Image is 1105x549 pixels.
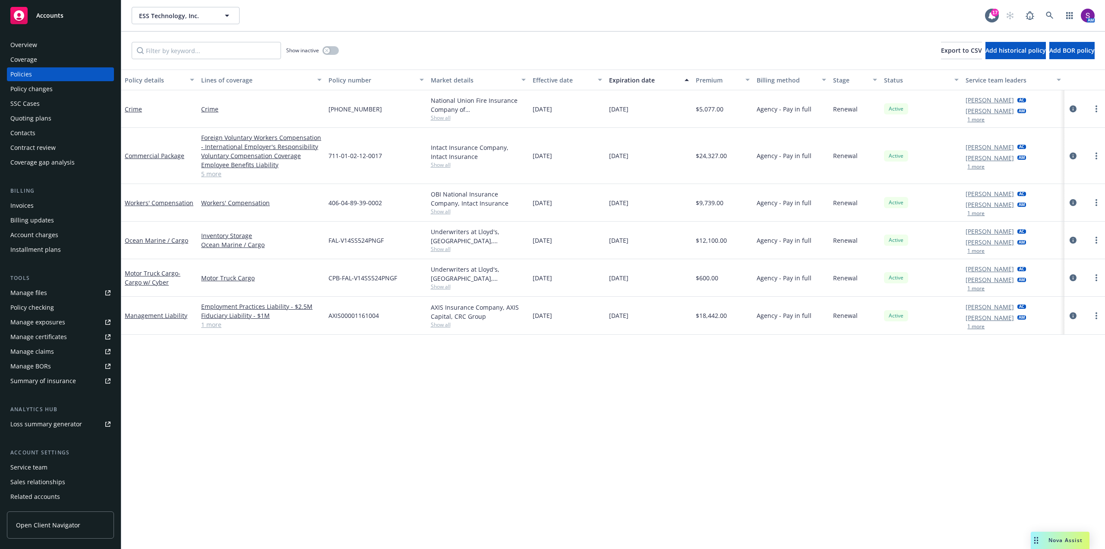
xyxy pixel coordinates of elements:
div: 17 [991,9,999,16]
div: Manage BORs [10,359,51,373]
span: $5,077.00 [696,105,723,114]
a: circleInformation [1068,311,1078,321]
button: Add BOR policy [1049,42,1095,59]
a: Report a Bug [1021,7,1039,24]
a: [PERSON_NAME] [966,200,1014,209]
span: Show all [431,208,526,215]
span: $9,739.00 [696,198,723,207]
a: Invoices [7,199,114,213]
div: Summary of insurance [10,374,76,388]
a: more [1091,151,1102,161]
a: [PERSON_NAME] [966,95,1014,105]
span: [DATE] [533,311,552,320]
span: 406-04-89-39-0002 [328,198,382,207]
div: Policy details [125,76,185,85]
a: Management Liability [125,311,187,320]
span: $600.00 [696,273,718,282]
span: Active [887,274,905,282]
a: 5 more [201,169,322,178]
a: Manage files [7,286,114,300]
div: Market details [431,76,516,85]
div: Stage [833,76,868,85]
div: Related accounts [10,490,60,504]
span: [DATE] [533,151,552,160]
span: [DATE] [609,198,628,207]
a: [PERSON_NAME] [966,302,1014,311]
a: more [1091,197,1102,208]
div: Manage files [10,286,47,300]
div: Tools [7,274,114,282]
a: Manage claims [7,345,114,359]
button: Nova Assist [1031,532,1089,549]
button: 1 more [967,286,985,291]
button: Expiration date [606,70,692,90]
a: 1 more [201,320,322,329]
a: Switch app [1061,7,1078,24]
div: Coverage gap analysis [10,155,75,169]
a: Crime [125,105,142,113]
span: FAL-V14SS524PNGF [328,236,384,245]
span: [DATE] [533,273,552,282]
a: Ocean Marine / Cargo [201,240,322,249]
div: Manage exposures [10,315,65,329]
a: Service team [7,460,114,474]
span: Show all [431,161,526,168]
span: Active [887,236,905,244]
a: SSC Cases [7,97,114,111]
a: more [1091,311,1102,321]
span: Show all [431,283,526,290]
button: 1 more [967,324,985,329]
button: 1 more [967,248,985,254]
span: Nova Assist [1048,536,1083,544]
span: [DATE] [533,105,552,114]
span: Agency - Pay in full [757,151,811,160]
a: circleInformation [1068,273,1078,283]
div: Analytics hub [7,405,114,414]
a: Coverage [7,53,114,67]
div: Status [884,76,949,85]
a: Manage exposures [7,315,114,329]
div: Quoting plans [10,111,51,125]
a: Policies [7,67,114,81]
div: Policy checking [10,301,54,314]
a: circleInformation [1068,151,1078,161]
span: Show all [431,321,526,328]
span: [DATE] [609,273,628,282]
span: Renewal [833,198,858,207]
span: Agency - Pay in full [757,198,811,207]
span: Agency - Pay in full [757,311,811,320]
span: Export to CSV [941,46,982,54]
span: Active [887,199,905,206]
div: Premium [696,76,741,85]
a: Accounts [7,3,114,28]
span: Active [887,152,905,160]
div: Expiration date [609,76,679,85]
a: Ocean Marine / Cargo [125,236,188,244]
span: Renewal [833,151,858,160]
a: Contract review [7,141,114,155]
a: [PERSON_NAME] [966,313,1014,322]
div: Service team [10,460,47,474]
span: Agency - Pay in full [757,273,811,282]
span: Show all [431,114,526,121]
button: Add historical policy [985,42,1046,59]
div: Installment plans [10,243,61,257]
div: Policy changes [10,82,53,96]
a: Policy checking [7,301,114,314]
button: Premium [692,70,754,90]
div: Invoices [10,199,34,213]
span: Active [887,312,905,320]
div: Manage certificates [10,330,67,344]
span: [DATE] [609,151,628,160]
a: [PERSON_NAME] [966,275,1014,284]
span: Renewal [833,236,858,245]
span: Renewal [833,311,858,320]
button: Service team leaders [962,70,1064,90]
span: Agency - Pay in full [757,105,811,114]
span: Active [887,105,905,113]
button: Lines of coverage [198,70,325,90]
span: $12,100.00 [696,236,727,245]
a: circleInformation [1068,104,1078,114]
a: Overview [7,38,114,52]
